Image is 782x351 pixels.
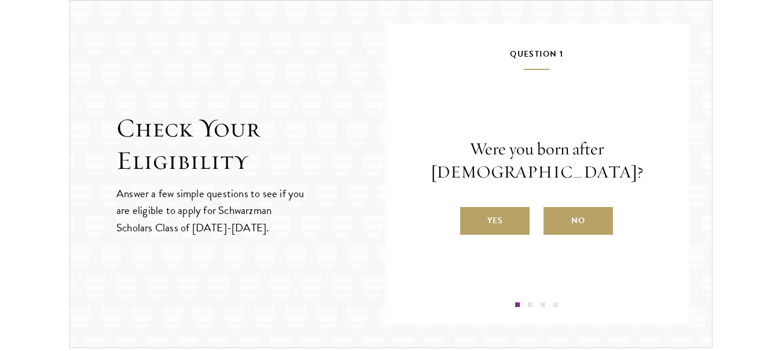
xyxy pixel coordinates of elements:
[420,138,655,184] p: Were you born after [DEMOGRAPHIC_DATA]?
[420,47,655,70] h5: Question 1
[460,207,530,235] label: Yes
[116,112,385,177] h2: Check Your Eligibility
[544,207,613,235] label: No
[116,185,306,235] p: Answer a few simple questions to see if you are eligible to apply for Schwarzman Scholars Class o...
